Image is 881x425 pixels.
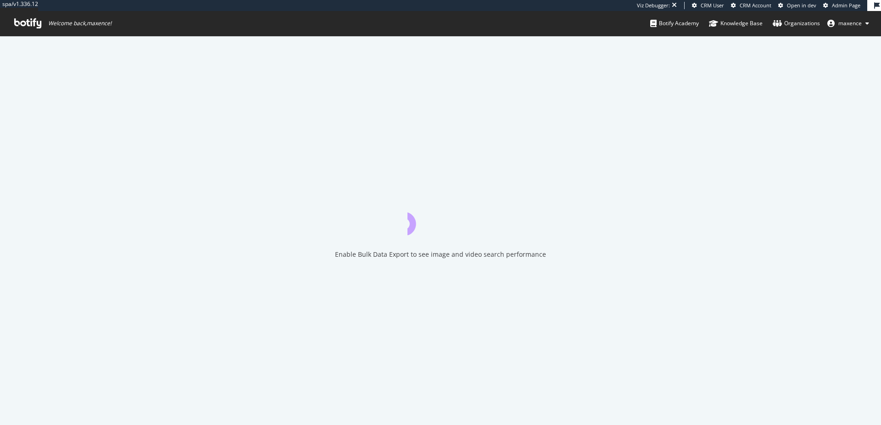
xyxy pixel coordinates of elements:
a: CRM Account [731,2,771,9]
div: Enable Bulk Data Export to see image and video search performance [335,250,546,259]
a: Botify Academy [650,11,699,36]
div: Organizations [773,19,820,28]
span: Open in dev [787,2,816,9]
div: Botify Academy [650,19,699,28]
span: Welcome back, maxence ! [48,20,112,27]
button: maxence [820,16,876,31]
span: maxence [838,19,862,27]
a: CRM User [692,2,724,9]
div: Knowledge Base [709,19,763,28]
a: Open in dev [778,2,816,9]
a: Organizations [773,11,820,36]
a: Knowledge Base [709,11,763,36]
a: Admin Page [823,2,860,9]
div: animation [407,202,474,235]
span: Admin Page [832,2,860,9]
div: Viz Debugger: [637,2,670,9]
span: CRM Account [740,2,771,9]
span: CRM User [701,2,724,9]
